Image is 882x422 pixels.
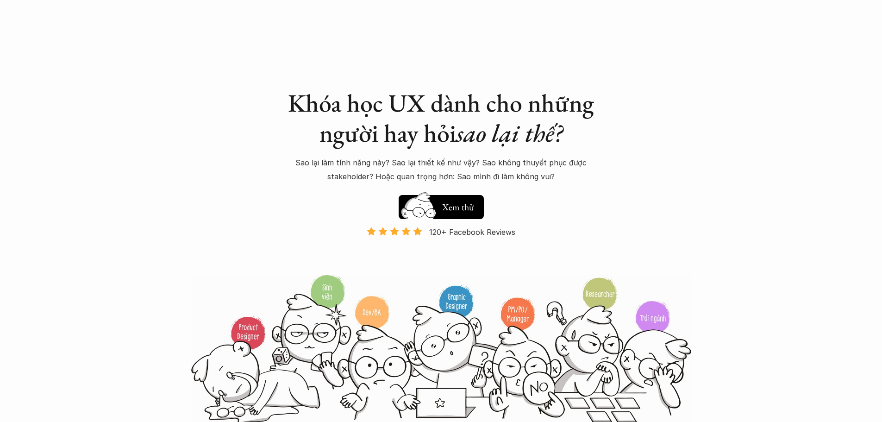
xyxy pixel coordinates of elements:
[279,156,603,184] p: Sao lại làm tính năng này? Sao lại thiết kế như vậy? Sao không thuyết phục được stakeholder? Hoặc...
[442,201,474,214] h5: Xem thử
[429,225,515,239] p: 120+ Facebook Reviews
[279,88,603,148] h1: Khóa học UX dành cho những người hay hỏi
[399,190,484,219] a: Xem thử
[359,227,524,273] a: 120+ Facebook Reviews
[456,117,563,149] em: sao lại thế?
